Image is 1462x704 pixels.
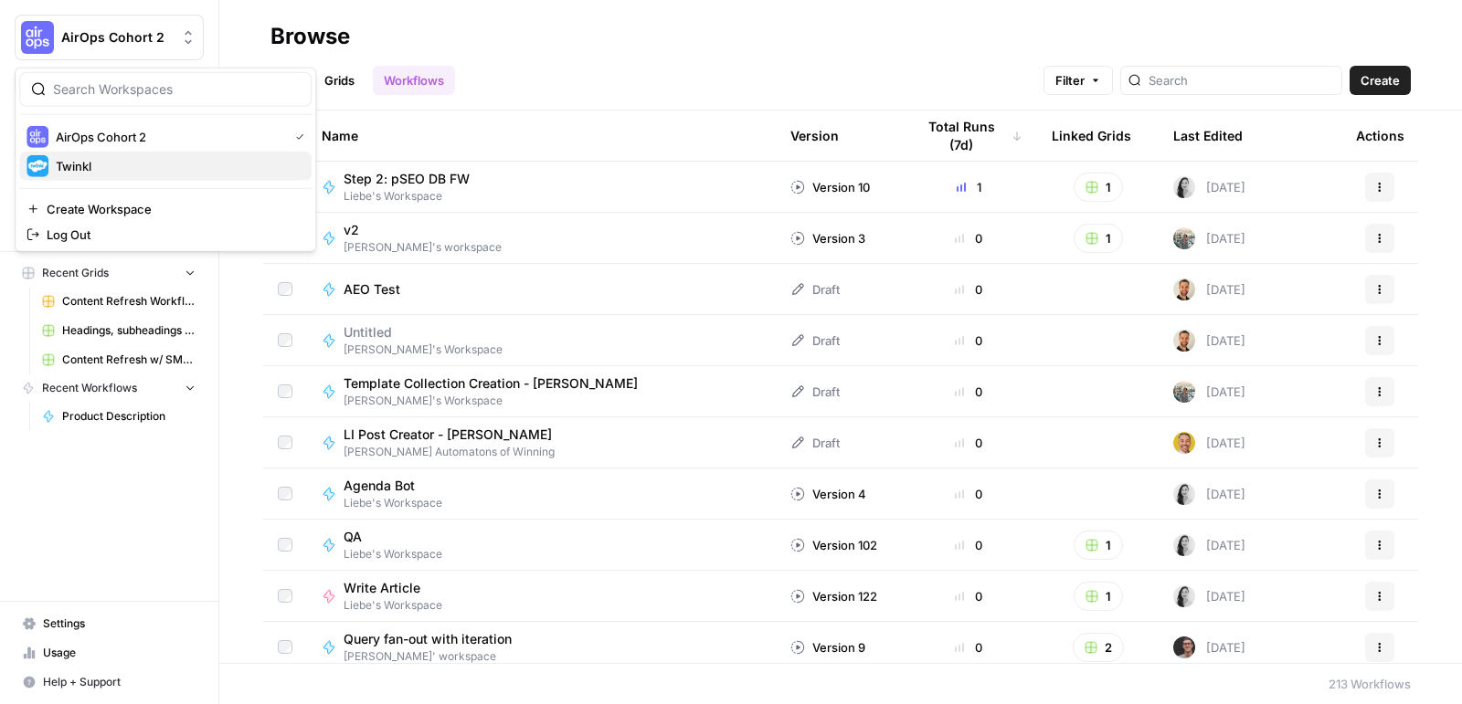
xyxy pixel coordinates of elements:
[790,178,870,196] div: Version 10
[1173,227,1195,249] img: 75qonnoumdsaaghxm7olv8a2cxbb
[1173,176,1195,198] img: cmgjdi7fanaqxch5181icqyz2ea2
[62,352,196,368] span: Content Refresh w/ SME input - [PERSON_NAME]
[373,66,455,95] a: Workflows
[1356,110,1404,161] div: Actions
[322,477,761,511] a: Agenda BotLiebe's Workspace
[34,316,204,345] a: Headings, subheadings & related KWs - [PERSON_NAME]
[790,434,840,452] div: Draft
[43,645,196,661] span: Usage
[1074,531,1123,560] button: 1
[344,528,428,546] span: QA
[21,21,54,54] img: AirOps Cohort 2 Logo
[322,426,761,460] a: LI Post Creator - [PERSON_NAME][PERSON_NAME] Automatons of Winning
[344,648,526,665] span: [PERSON_NAME]' workspace
[1149,71,1334,89] input: Search
[15,667,204,697] button: Help + Support
[790,110,839,161] div: Version
[322,280,761,299] a: AEO Test
[1173,432,1245,454] div: [DATE]
[1173,483,1195,505] img: cmgjdi7fanaqxch5181icqyz2ea2
[62,408,196,425] span: Product Description
[790,638,865,657] div: Version 9
[1173,330,1195,352] img: ggqkytmprpadj6gr8422u7b6ymfp
[344,170,470,188] span: Step 2: pSEO DB FW
[1074,173,1123,202] button: 1
[1074,582,1123,611] button: 1
[270,66,306,95] a: All
[15,68,316,252] div: Workspace: AirOps Cohort 2
[344,546,442,562] span: Liebe's Workspace
[1173,483,1245,505] div: [DATE]
[322,579,761,614] a: Write ArticleLiebe's Workspace
[790,485,866,503] div: Version 4
[344,495,442,511] span: Liebe's Workspace
[344,221,487,239] span: v2
[34,402,204,431] a: Product Description
[915,229,1022,247] div: 0
[1173,176,1245,198] div: [DATE]
[790,536,877,554] div: Version 102
[1055,71,1085,89] span: Filter
[43,674,196,690] span: Help + Support
[1173,330,1245,352] div: [DATE]
[19,196,312,222] a: Create Workspace
[915,280,1022,299] div: 0
[344,393,652,409] span: [PERSON_NAME]'s Workspace
[790,229,865,247] div: Version 3
[344,188,484,205] span: Liebe's Workspace
[322,170,761,205] a: Step 2: pSEO DB FWLiebe's Workspace
[1173,381,1195,403] img: 75qonnoumdsaaghxm7olv8a2cxbb
[915,587,1022,605] div: 0
[313,66,365,95] a: Grids
[1173,585,1195,607] img: cmgjdi7fanaqxch5181icqyz2ea2
[790,280,840,299] div: Draft
[915,110,1022,161] div: Total Runs (7d)
[1173,110,1243,161] div: Last Edited
[1044,66,1113,95] button: Filter
[915,536,1022,554] div: 0
[42,380,137,396] span: Recent Workflows
[53,80,300,99] input: Search Workspaces
[344,444,567,460] span: [PERSON_NAME] Automatons of Winning
[1173,636,1245,658] div: [DATE]
[15,374,204,402] button: Recent Workflows
[1052,110,1131,161] div: Linked Grids
[61,28,172,47] span: AirOps Cohort 2
[1173,227,1245,249] div: [DATE]
[344,239,502,256] span: [PERSON_NAME]'s workspace
[15,638,204,667] a: Usage
[26,126,48,148] img: AirOps Cohort 2 Logo
[56,128,281,146] span: AirOps Cohort 2
[790,587,877,605] div: Version 122
[26,155,48,177] img: Twinkl Logo
[42,265,109,281] span: Recent Grids
[43,615,196,632] span: Settings
[322,323,761,358] a: Untitled[PERSON_NAME]'s Workspace
[1173,534,1195,556] img: cmgjdi7fanaqxch5181icqyz2ea2
[15,15,204,60] button: Workspace: AirOps Cohort 2
[47,226,297,244] span: Log Out
[915,638,1022,657] div: 0
[915,383,1022,401] div: 0
[322,221,761,256] a: v2[PERSON_NAME]'s workspace
[915,434,1022,452] div: 0
[1073,633,1124,662] button: 2
[34,345,204,374] a: Content Refresh w/ SME input - [PERSON_NAME]
[790,383,840,401] div: Draft
[1173,278,1195,300] img: ggqkytmprpadj6gr8422u7b6ymfp
[915,485,1022,503] div: 0
[790,331,840,350] div: Draft
[322,110,761,161] div: Name
[1361,71,1400,89] span: Create
[344,477,428,495] span: Agenda Bot
[1074,224,1123,253] button: 1
[344,426,552,444] span: LI Post Creator - [PERSON_NAME]
[344,280,400,299] span: AEO Test
[322,630,761,665] a: Query fan-out with iteration[PERSON_NAME]' workspace
[344,323,488,341] span: Untitled
[1350,66,1411,95] button: Create
[344,374,638,393] span: Template Collection Creation - [PERSON_NAME]
[915,331,1022,350] div: 0
[1173,534,1245,556] div: [DATE]
[62,322,196,339] span: Headings, subheadings & related KWs - [PERSON_NAME]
